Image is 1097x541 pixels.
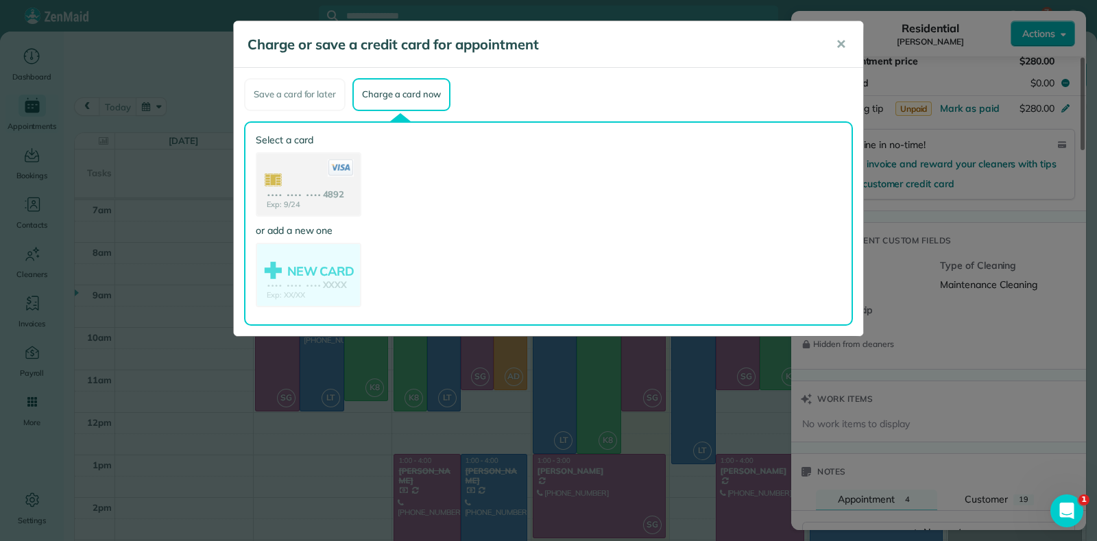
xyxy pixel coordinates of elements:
[352,78,450,111] div: Charge a card now
[1078,494,1089,505] span: 1
[244,78,346,111] div: Save a card for later
[248,35,817,54] h5: Charge or save a credit card for appointment
[1050,494,1083,527] iframe: Intercom live chat
[836,36,846,52] span: ✕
